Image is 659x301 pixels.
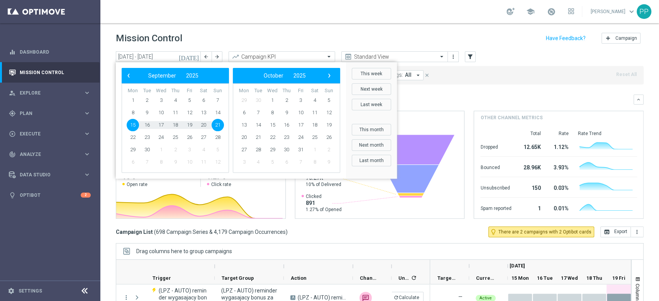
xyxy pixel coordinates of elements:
[280,156,293,168] span: 6
[537,275,553,281] span: 16 Tue
[293,73,306,79] span: 2025
[600,228,644,235] multiple-options-button: Export to CSV
[308,94,321,107] span: 4
[264,73,283,79] span: October
[306,193,342,200] span: Clicked
[201,51,212,62] button: arrow_back
[295,144,307,156] span: 31
[8,90,91,96] button: person_search Explore keyboard_arrow_right
[295,156,307,168] span: 7
[212,119,224,131] span: 21
[197,107,210,119] span: 13
[155,107,167,119] span: 10
[155,144,167,156] span: 1
[20,42,91,62] a: Dashboard
[124,71,223,81] bs-datepicker-navigation-view: ​ ​ ​
[8,49,91,55] button: equalizer Dashboard
[352,68,391,79] button: This week
[415,72,422,79] i: arrow_drop_down
[280,131,293,144] span: 23
[308,131,321,144] span: 25
[288,71,311,81] button: 2025
[9,130,83,137] div: Execute
[295,131,307,144] span: 24
[308,156,321,168] span: 8
[405,72,412,78] span: All
[298,294,346,301] span: (LPZ - AUTO) reminder wygasajacy bonus za 3 dni
[324,71,334,81] button: ›
[308,107,321,119] span: 11
[306,200,342,206] span: 891
[127,119,139,131] span: 15
[480,161,511,173] div: Bounced
[550,201,568,214] div: 0.01%
[295,94,307,107] span: 3
[631,227,644,237] button: more_vert
[9,110,83,117] div: Plan
[8,172,91,178] div: Data Studio keyboard_arrow_right
[238,144,250,156] span: 27
[127,144,139,156] span: 29
[479,296,492,301] span: Active
[352,155,391,166] button: Last month
[156,228,286,235] span: 698 Campaign Series & 4,179 Campaign Occurrences
[169,119,181,131] span: 18
[266,156,278,168] span: 5
[127,156,139,168] span: 6
[259,71,288,81] button: October
[458,293,462,300] label: —
[411,275,417,281] i: refresh
[512,275,529,281] span: 15 Mon
[550,140,568,152] div: 1.12%
[116,228,288,235] h3: Campaign List
[20,62,91,83] a: Mission Control
[252,131,264,144] span: 21
[183,119,196,131] span: 19
[127,181,147,188] span: Open rate
[465,51,476,62] button: filter_alt
[9,151,16,158] i: track_changes
[520,161,540,173] div: 28.96K
[308,144,321,156] span: 1
[601,33,640,44] button: add Campaign
[232,53,239,61] i: trending_up
[9,171,83,178] div: Data Studio
[344,53,352,61] i: preview
[393,295,399,300] i: refresh
[636,97,641,102] i: keyboard_arrow_down
[634,229,640,235] i: more_vert
[183,131,196,144] span: 26
[490,228,497,235] i: lightbulb_outline
[155,156,167,168] span: 8
[20,91,83,95] span: Explore
[238,94,250,107] span: 29
[183,156,196,168] span: 10
[181,71,203,81] button: 2025
[141,107,153,119] span: 9
[8,287,15,294] i: settings
[212,144,224,156] span: 5
[252,94,264,107] span: 30
[9,130,16,137] i: play_circle_outline
[179,53,200,60] i: [DATE]
[155,94,167,107] span: 3
[323,94,335,107] span: 5
[183,94,196,107] span: 5
[214,54,220,59] i: arrow_forward
[127,107,139,119] span: 8
[83,110,91,117] i: keyboard_arrow_right
[293,88,308,94] th: weekday
[550,130,568,137] div: Rate
[520,130,540,137] div: Total
[8,192,91,198] div: lightbulb Optibot 2
[169,131,181,144] span: 25
[480,201,511,214] div: Spam reported
[20,111,83,116] span: Plan
[116,62,397,179] bs-daterangepicker-container: calendar
[152,275,171,281] span: Trigger
[237,88,251,94] th: weekday
[280,94,293,107] span: 2
[424,71,430,79] button: close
